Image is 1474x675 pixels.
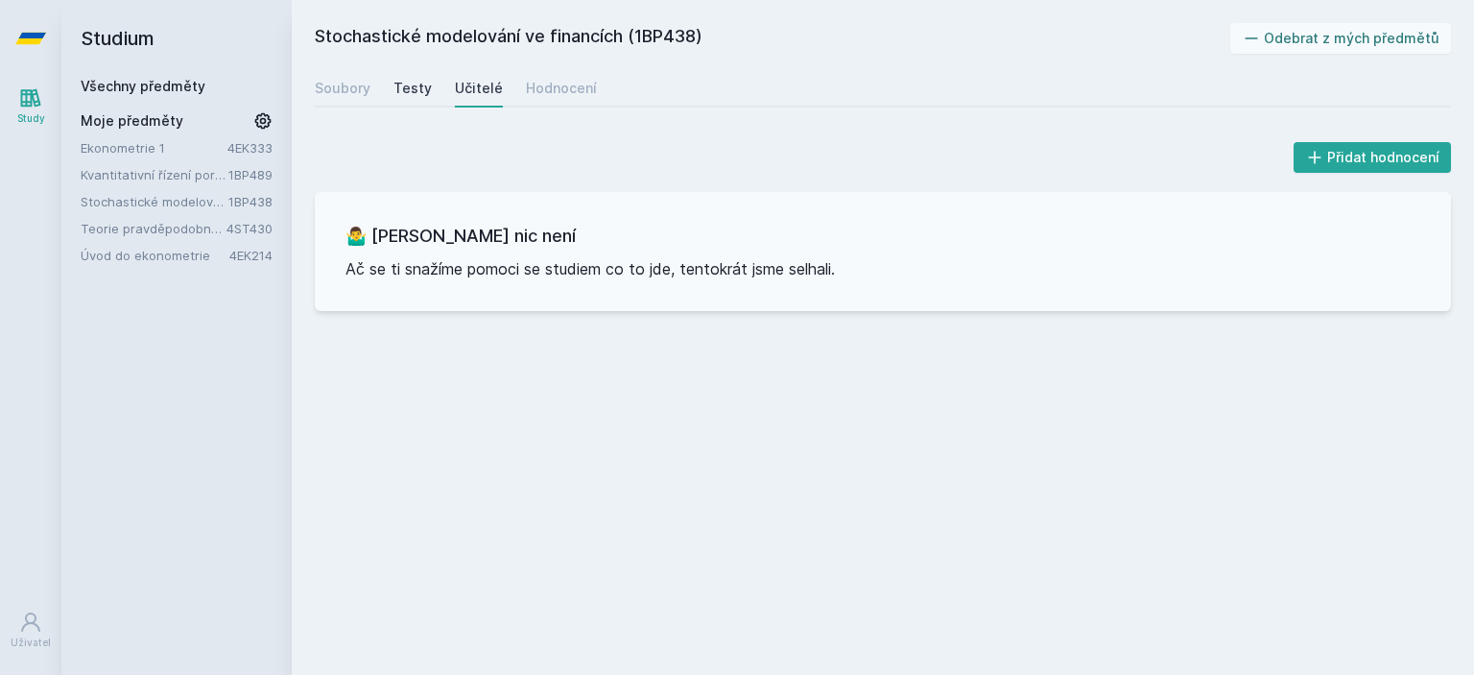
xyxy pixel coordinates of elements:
h3: 🤷‍♂️ [PERSON_NAME] nic není [345,223,1420,250]
a: Kvantitativní řízení portfolia aktiv [81,165,228,184]
div: Hodnocení [526,79,597,98]
div: Učitelé [455,79,503,98]
span: Moje předměty [81,111,183,131]
div: Soubory [315,79,370,98]
a: Ekonometrie 1 [81,138,227,157]
h2: Stochastické modelování ve financích (1BP438) [315,23,1230,54]
a: 4EK214 [229,248,273,263]
a: Soubory [315,69,370,108]
button: Odebrat z mých předmětů [1230,23,1452,54]
a: 1BP438 [228,194,273,209]
a: Všechny předměty [81,78,205,94]
a: 4EK333 [227,140,273,156]
a: 4ST430 [226,221,273,236]
a: Testy [393,69,432,108]
a: Stochastické modelování ve financích [81,192,228,211]
a: Study [4,77,58,135]
button: Přidat hodnocení [1294,142,1452,173]
div: Testy [393,79,432,98]
div: Study [17,111,45,126]
a: Teorie pravděpodobnosti a matematická statistika 2 [81,219,226,238]
a: Uživatel [4,601,58,660]
p: Ač se ti snažíme pomoci se studiem co to jde, tentokrát jsme selhali. [345,257,1420,280]
a: Hodnocení [526,69,597,108]
div: Uživatel [11,636,51,650]
a: Učitelé [455,69,503,108]
a: 1BP489 [228,167,273,182]
a: Úvod do ekonometrie [81,246,229,265]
